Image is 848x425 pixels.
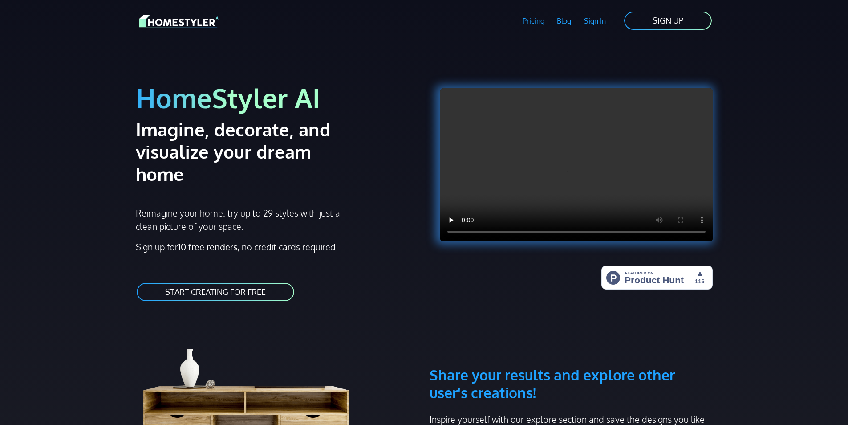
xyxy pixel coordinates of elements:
[430,323,713,402] h3: Share your results and explore other user's creations!
[136,240,419,253] p: Sign up for , no credit cards required!
[578,11,613,31] a: Sign In
[136,81,419,114] h1: HomeStyler AI
[136,282,295,302] a: START CREATING FOR FREE
[136,206,348,233] p: Reimagine your home: try up to 29 styles with just a clean picture of your space.
[139,13,219,29] img: HomeStyler AI logo
[601,266,713,290] img: HomeStyler AI - Interior Design Made Easy: One Click to Your Dream Home | Product Hunt
[178,241,237,253] strong: 10 free renders
[516,11,551,31] a: Pricing
[623,11,713,31] a: SIGN UP
[136,118,362,185] h2: Imagine, decorate, and visualize your dream home
[551,11,578,31] a: Blog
